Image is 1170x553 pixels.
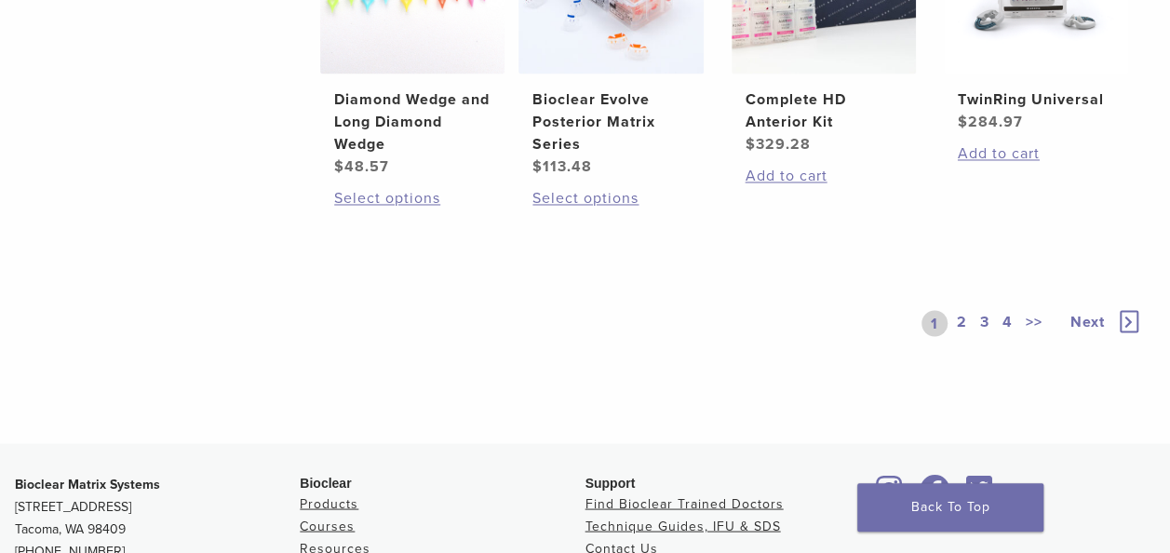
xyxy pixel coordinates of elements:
[300,518,355,533] a: Courses
[745,165,901,187] a: Add to cart: “Complete HD Anterior Kit”
[745,135,755,154] span: $
[532,187,689,209] a: Select options for “Bioclear Evolve Posterior Matrix Series”
[532,88,689,155] h2: Bioclear Evolve Posterior Matrix Series
[334,88,491,155] h2: Diamond Wedge and Long Diamond Wedge
[999,310,1016,336] a: 4
[958,142,1114,165] a: Add to cart: “TwinRing Universal”
[334,187,491,209] a: Select options for “Diamond Wedge and Long Diamond Wedge”
[585,475,636,490] span: Support
[300,495,358,511] a: Products
[15,476,160,492] strong: Bioclear Matrix Systems
[585,495,784,511] a: Find Bioclear Trained Doctors
[745,88,901,133] h2: Complete HD Anterior Kit
[334,157,389,176] bdi: 48.57
[300,475,351,490] span: Bioclear
[1070,312,1105,330] span: Next
[958,88,1114,111] h2: TwinRing Universal
[921,310,948,336] a: 1
[745,135,810,154] bdi: 329.28
[532,157,543,176] span: $
[976,310,993,336] a: 3
[334,157,344,176] span: $
[958,113,1023,131] bdi: 284.97
[1022,310,1046,336] a: >>
[857,483,1043,532] a: Back To Top
[532,157,592,176] bdi: 113.48
[585,518,781,533] a: Technique Guides, IFU & SDS
[953,310,971,336] a: 2
[958,113,968,131] span: $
